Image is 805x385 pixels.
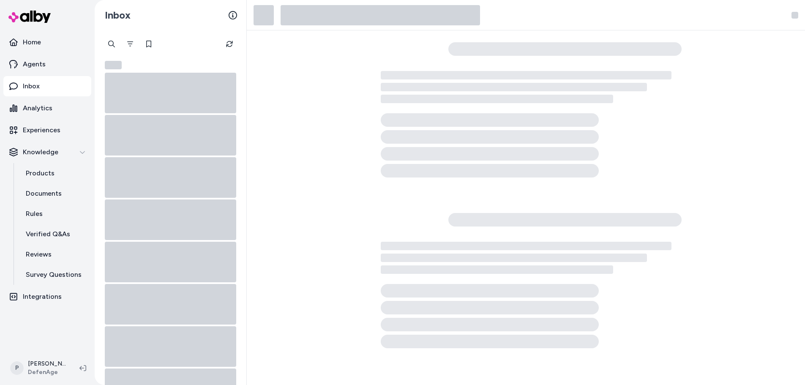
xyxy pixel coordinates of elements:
span: DefenAge [28,368,66,377]
p: Reviews [26,249,52,259]
p: Home [23,37,41,47]
a: Home [3,32,91,52]
a: Integrations [3,287,91,307]
p: Verified Q&As [26,229,70,239]
p: Inbox [23,81,40,91]
p: Analytics [23,103,52,113]
h2: Inbox [105,9,131,22]
a: Survey Questions [17,265,91,285]
p: Survey Questions [26,270,82,280]
p: Documents [26,188,62,199]
p: Agents [23,59,46,69]
button: Knowledge [3,142,91,162]
a: Verified Q&As [17,224,91,244]
a: Rules [17,204,91,224]
a: Products [17,163,91,183]
span: P [10,361,24,375]
p: Rules [26,209,43,219]
a: Agents [3,54,91,74]
button: P[PERSON_NAME]DefenAge [5,355,73,382]
button: Filter [122,35,139,52]
a: Experiences [3,120,91,140]
p: Products [26,168,55,178]
p: Integrations [23,292,62,302]
a: Inbox [3,76,91,96]
button: Refresh [221,35,238,52]
a: Reviews [17,244,91,265]
img: alby Logo [8,11,51,23]
a: Documents [17,183,91,204]
p: [PERSON_NAME] [28,360,66,368]
p: Experiences [23,125,60,135]
p: Knowledge [23,147,58,157]
a: Analytics [3,98,91,118]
